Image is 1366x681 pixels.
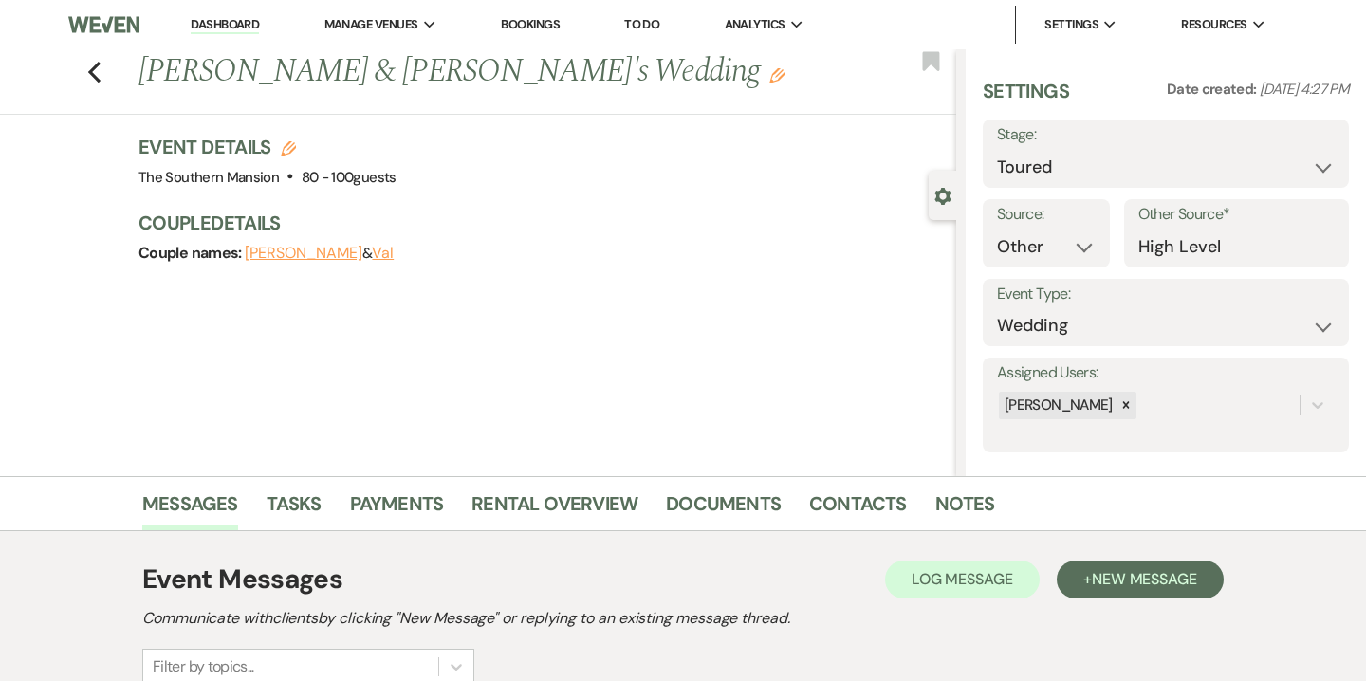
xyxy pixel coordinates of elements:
label: Event Type: [997,281,1335,308]
img: Weven Logo [68,5,139,45]
button: Edit [769,66,785,83]
span: 80 - 100 guests [302,168,397,187]
span: The Southern Mansion [138,168,279,187]
h3: Couple Details [138,210,937,236]
h2: Communicate with clients by clicking "New Message" or replying to an existing message thread. [142,607,1224,630]
button: +New Message [1057,561,1224,598]
label: Source: [997,201,1096,229]
label: Other Source* [1138,201,1335,229]
a: Contacts [809,488,907,530]
a: Rental Overview [471,488,637,530]
button: Log Message [885,561,1040,598]
label: Assigned Users: [997,359,1335,387]
span: Analytics [725,15,785,34]
a: Payments [350,488,444,530]
span: [DATE] 4:27 PM [1260,80,1349,99]
span: & [245,244,394,263]
button: [PERSON_NAME] [245,246,362,261]
button: Close lead details [934,186,951,204]
label: Stage: [997,121,1335,149]
a: Documents [666,488,781,530]
h3: Event Details [138,134,397,160]
h1: [PERSON_NAME] & [PERSON_NAME]'s Wedding [138,49,785,95]
span: Settings [1044,15,1098,34]
h1: Event Messages [142,560,342,599]
span: Date created: [1167,80,1260,99]
span: Resources [1181,15,1246,34]
a: Tasks [267,488,322,530]
a: Dashboard [191,16,259,34]
div: Filter by topics... [153,655,254,678]
a: Bookings [501,16,560,32]
h3: Settings [983,78,1069,120]
span: Log Message [912,569,1013,589]
span: Manage Venues [324,15,418,34]
div: [PERSON_NAME] [999,392,1116,419]
span: Couple names: [138,243,245,263]
span: New Message [1092,569,1197,589]
a: Messages [142,488,238,530]
button: Val [372,246,394,261]
a: Notes [935,488,995,530]
a: To Do [624,16,659,32]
